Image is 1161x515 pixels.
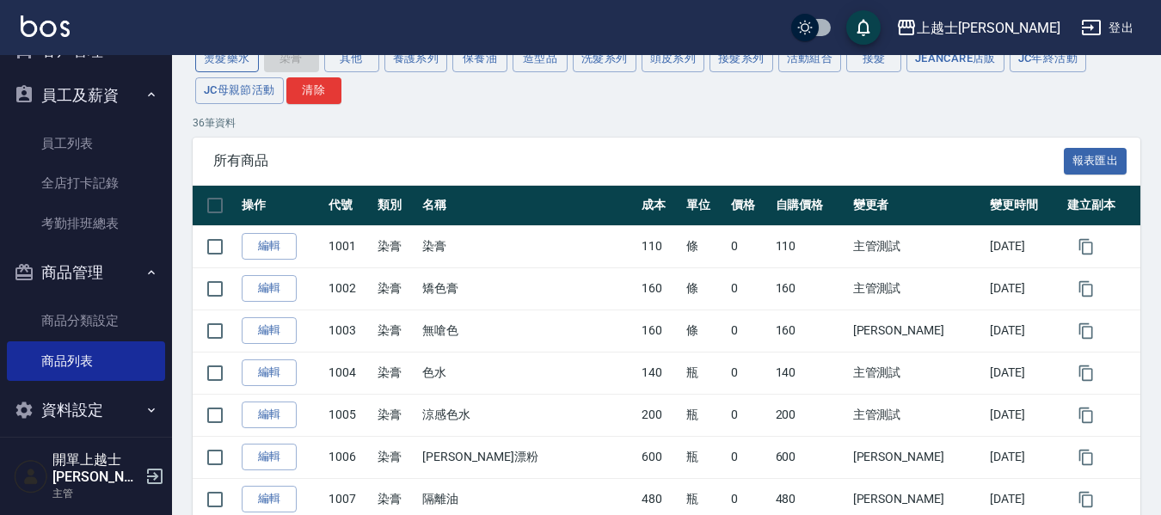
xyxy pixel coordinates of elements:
td: 140 [771,352,849,394]
button: 洗髮系列 [573,46,636,72]
th: 名稱 [418,186,637,226]
td: 染膏 [373,310,418,352]
td: [DATE] [986,225,1063,267]
p: 主管 [52,486,140,501]
a: 全店打卡記錄 [7,163,165,203]
td: 200 [637,394,682,436]
td: 涼感色水 [418,394,637,436]
td: 1003 [324,310,373,352]
td: [PERSON_NAME] [849,436,986,478]
h5: 開單上越士[PERSON_NAME] [52,451,140,486]
th: 變更者 [849,186,986,226]
td: 160 [637,267,682,310]
td: 染膏 [373,267,418,310]
td: 瓶 [682,436,727,478]
td: 色水 [418,352,637,394]
a: 報表匯出 [1064,151,1127,168]
th: 建立副本 [1063,186,1140,226]
button: 員工及薪資 [7,73,165,118]
a: 商品列表 [7,341,165,381]
button: 清除 [286,77,341,104]
a: 編輯 [242,275,297,302]
span: 所有商品 [213,152,1064,169]
td: 染膏 [373,225,418,267]
th: 成本 [637,186,682,226]
a: 編輯 [242,359,297,386]
td: 染膏 [418,225,637,267]
a: 員工列表 [7,124,165,163]
th: 操作 [237,186,324,226]
td: 染膏 [373,352,418,394]
button: 接髮系列 [709,46,773,72]
button: 其他 [324,46,379,72]
td: 1005 [324,394,373,436]
td: [PERSON_NAME]漂粉 [418,436,637,478]
a: 編輯 [242,486,297,512]
button: save [846,10,881,45]
td: 1002 [324,267,373,310]
td: 200 [771,394,849,436]
td: 條 [682,225,727,267]
img: Logo [21,15,70,37]
td: 主管測試 [849,267,986,310]
td: 無嗆色 [418,310,637,352]
td: 主管測試 [849,225,986,267]
a: 編輯 [242,317,297,344]
button: 頭皮系列 [642,46,705,72]
td: 0 [727,267,771,310]
td: 0 [727,310,771,352]
button: 燙髮藥水 [195,46,259,72]
td: 1006 [324,436,373,478]
button: JeanCare店販 [906,46,1004,72]
td: [DATE] [986,352,1063,394]
td: [DATE] [986,267,1063,310]
th: 自購價格 [771,186,849,226]
td: 1004 [324,352,373,394]
img: Person [14,459,48,494]
a: 編輯 [242,233,297,260]
td: 110 [637,225,682,267]
p: 36 筆資料 [193,115,1140,131]
button: 商品管理 [7,250,165,295]
td: [DATE] [986,310,1063,352]
button: 接髮 [846,46,901,72]
td: 110 [771,225,849,267]
td: 染膏 [373,394,418,436]
button: 資料設定 [7,388,165,432]
th: 變更時間 [986,186,1063,226]
td: 矯色膏 [418,267,637,310]
td: 瓶 [682,394,727,436]
button: JC年終活動 [1010,46,1086,72]
th: 類別 [373,186,418,226]
button: 上越士[PERSON_NAME] [889,10,1067,46]
a: 編輯 [242,444,297,470]
td: 0 [727,352,771,394]
button: 活動組合 [778,46,842,72]
th: 代號 [324,186,373,226]
button: 保養油 [452,46,507,72]
td: [DATE] [986,436,1063,478]
td: 瓶 [682,352,727,394]
a: 編輯 [242,402,297,428]
button: JC母親節活動 [195,77,284,104]
td: 0 [727,436,771,478]
th: 單位 [682,186,727,226]
td: [PERSON_NAME] [849,310,986,352]
td: 條 [682,310,727,352]
td: 染膏 [373,436,418,478]
td: 160 [771,310,849,352]
td: 600 [637,436,682,478]
a: 考勤排班總表 [7,204,165,243]
td: 600 [771,436,849,478]
td: 140 [637,352,682,394]
td: [DATE] [986,394,1063,436]
div: 上越士[PERSON_NAME] [917,17,1060,39]
td: 條 [682,267,727,310]
th: 價格 [727,186,771,226]
button: 登出 [1074,12,1140,44]
td: 主管測試 [849,352,986,394]
td: 0 [727,394,771,436]
a: 商品分類設定 [7,301,165,340]
td: 160 [771,267,849,310]
td: 主管測試 [849,394,986,436]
